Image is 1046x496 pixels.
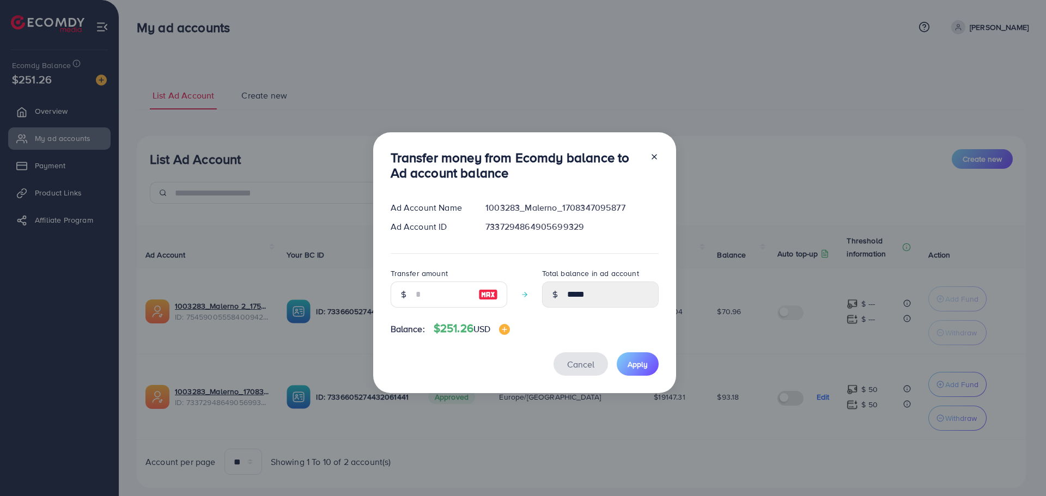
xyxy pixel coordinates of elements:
h3: Transfer money from Ecomdy balance to Ad account balance [391,150,641,181]
label: Transfer amount [391,268,448,279]
div: Ad Account ID [382,221,477,233]
img: image [478,288,498,301]
h4: $251.26 [434,322,510,335]
button: Apply [617,352,659,376]
span: Cancel [567,358,594,370]
iframe: Chat [1000,447,1038,488]
button: Cancel [554,352,608,376]
div: Ad Account Name [382,201,477,214]
div: 1003283_Malerno_1708347095877 [477,201,667,214]
img: image [499,324,510,335]
label: Total balance in ad account [542,268,639,279]
span: USD [473,323,490,335]
span: Apply [628,359,648,370]
span: Balance: [391,323,425,335]
div: 7337294864905699329 [477,221,667,233]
